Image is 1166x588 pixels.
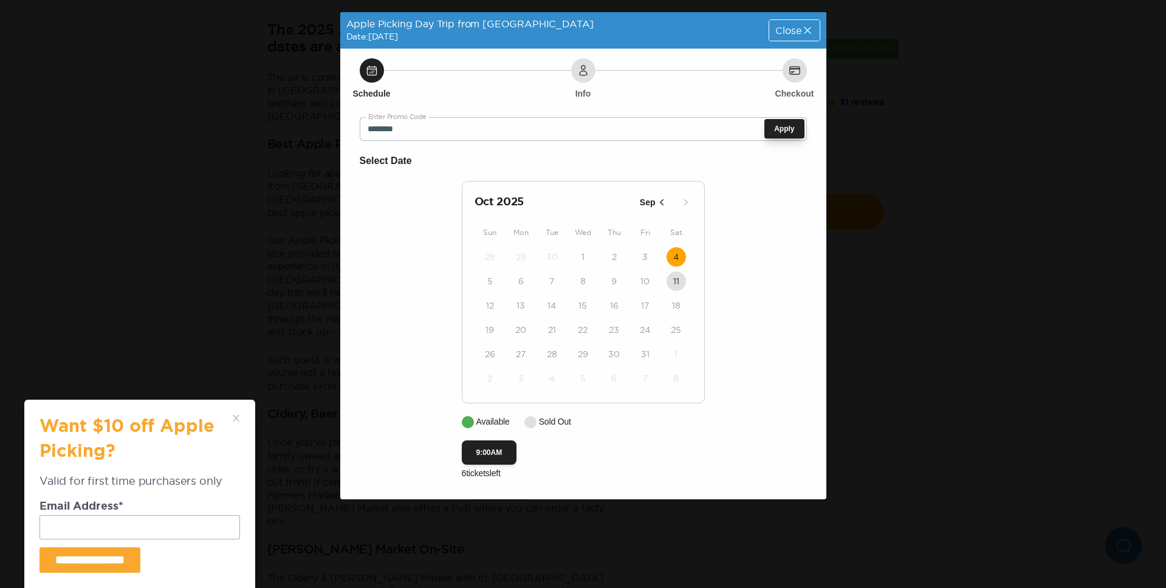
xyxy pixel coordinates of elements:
button: 29 [511,247,530,267]
div: Sun [475,225,506,240]
time: 8 [673,372,679,385]
h6: Info [575,87,591,100]
time: 1 [581,251,585,263]
time: 13 [516,299,525,312]
time: 21 [548,324,556,336]
button: 7 [542,272,561,291]
time: 26 [485,348,495,360]
h3: Want $10 off Apple Picking? [39,415,228,473]
button: 18 [667,296,686,315]
h6: Schedule [352,87,390,100]
button: 30 [605,344,624,364]
p: Sep [640,196,656,209]
span: Date: [DATE] [346,32,398,41]
button: 12 [480,296,499,315]
time: 27 [516,348,526,360]
div: Thu [598,225,629,240]
button: 4 [667,247,686,267]
button: 30 [542,247,561,267]
button: 5 [573,369,592,388]
button: 6 [605,369,624,388]
button: 29 [573,344,592,364]
button: 13 [511,296,530,315]
time: 11 [673,275,679,287]
button: 26 [480,344,499,364]
time: 9 [611,275,617,287]
time: 14 [547,299,556,312]
span: Required [118,501,123,512]
button: 11 [667,272,686,291]
time: 16 [610,299,619,312]
button: 4 [542,369,561,388]
div: Valid for first time purchasers only [39,473,240,501]
time: 28 [485,251,495,263]
time: 6 [518,275,524,287]
h6: Checkout [775,87,814,100]
time: 10 [640,275,650,287]
button: 14 [542,296,561,315]
span: Apple Picking Day Trip from [GEOGRAPHIC_DATA] [346,18,594,29]
time: 28 [547,348,557,360]
time: 17 [641,299,649,312]
button: 16 [605,296,624,315]
button: 6 [511,272,530,291]
time: 1 [674,348,677,360]
button: 9:00AM [462,440,517,465]
button: 31 [636,344,655,364]
button: 28 [480,247,499,267]
time: 24 [640,324,650,336]
button: 20 [511,320,530,340]
div: Mon [506,225,537,240]
div: Sat [660,225,691,240]
time: 15 [578,299,587,312]
button: 17 [636,296,655,315]
p: 6 ticket s left [462,467,705,480]
button: 1 [667,344,686,364]
time: 5 [580,372,586,385]
time: 20 [515,324,526,336]
time: 25 [671,324,681,336]
button: 15 [573,296,592,315]
div: Wed [568,225,598,240]
button: 10 [636,272,655,291]
button: 9 [605,272,624,291]
time: 7 [643,372,648,385]
button: 24 [636,320,655,340]
time: 30 [546,251,558,263]
time: 6 [611,372,617,385]
button: 3 [511,369,530,388]
time: 8 [580,275,586,287]
button: 22 [573,320,592,340]
button: 27 [511,344,530,364]
time: 29 [516,251,526,263]
button: 21 [542,320,561,340]
time: 4 [549,372,555,385]
time: 7 [549,275,554,287]
button: 8 [573,272,592,291]
button: 23 [605,320,624,340]
button: 5 [480,272,499,291]
button: 28 [542,344,561,364]
button: 19 [480,320,499,340]
button: Apply [764,119,804,138]
button: 7 [636,369,655,388]
button: 25 [667,320,686,340]
div: Fri [629,225,660,240]
time: 18 [672,299,681,312]
p: Sold Out [539,415,571,428]
time: 12 [486,299,494,312]
time: 22 [578,324,588,336]
time: 5 [487,275,493,287]
time: 31 [641,348,650,360]
button: 2 [605,247,624,267]
h6: Select Date [360,153,807,169]
time: 3 [642,251,648,263]
button: 1 [573,247,592,267]
h2: Oct 2025 [475,194,636,211]
button: 8 [667,369,686,388]
dt: Email Address [39,501,240,515]
time: 29 [578,348,588,360]
time: 4 [673,251,679,263]
button: 2 [480,369,499,388]
button: 3 [636,247,655,267]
